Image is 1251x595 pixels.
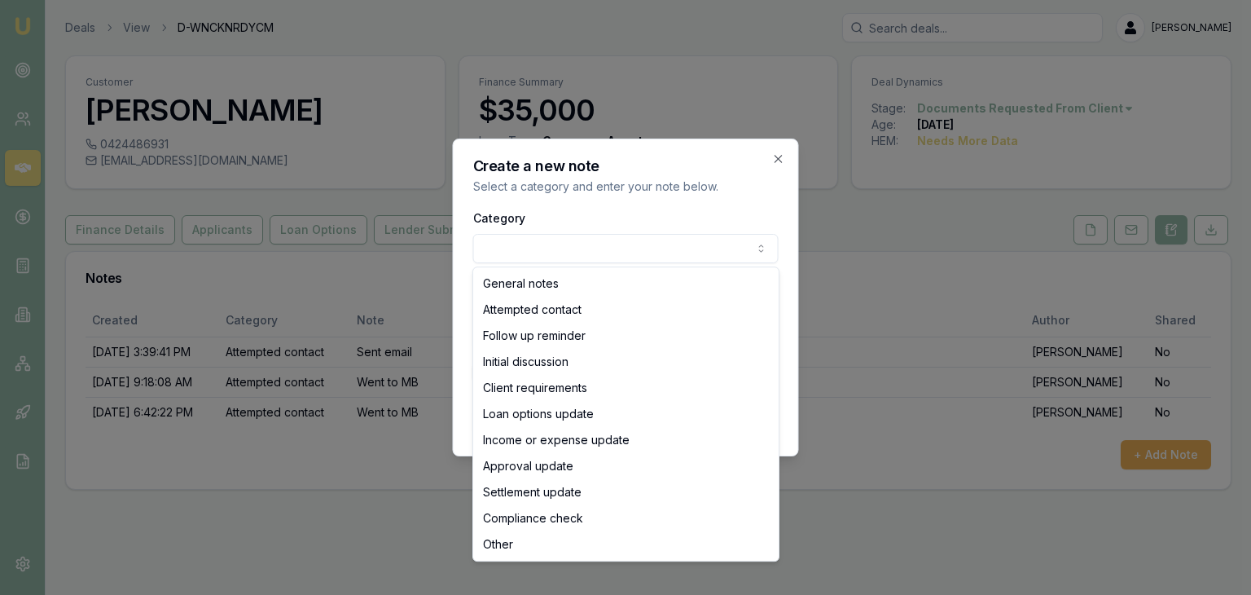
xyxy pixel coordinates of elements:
span: Other [483,536,513,553]
span: General notes [483,275,559,292]
span: Income or expense update [483,432,630,448]
span: Initial discussion [483,354,568,370]
span: Loan options update [483,406,594,422]
span: Attempted contact [483,302,582,318]
span: Approval update [483,458,573,474]
span: Compliance check [483,510,583,527]
span: Follow up reminder [483,328,586,344]
span: Settlement update [483,484,582,500]
span: Client requirements [483,380,587,396]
